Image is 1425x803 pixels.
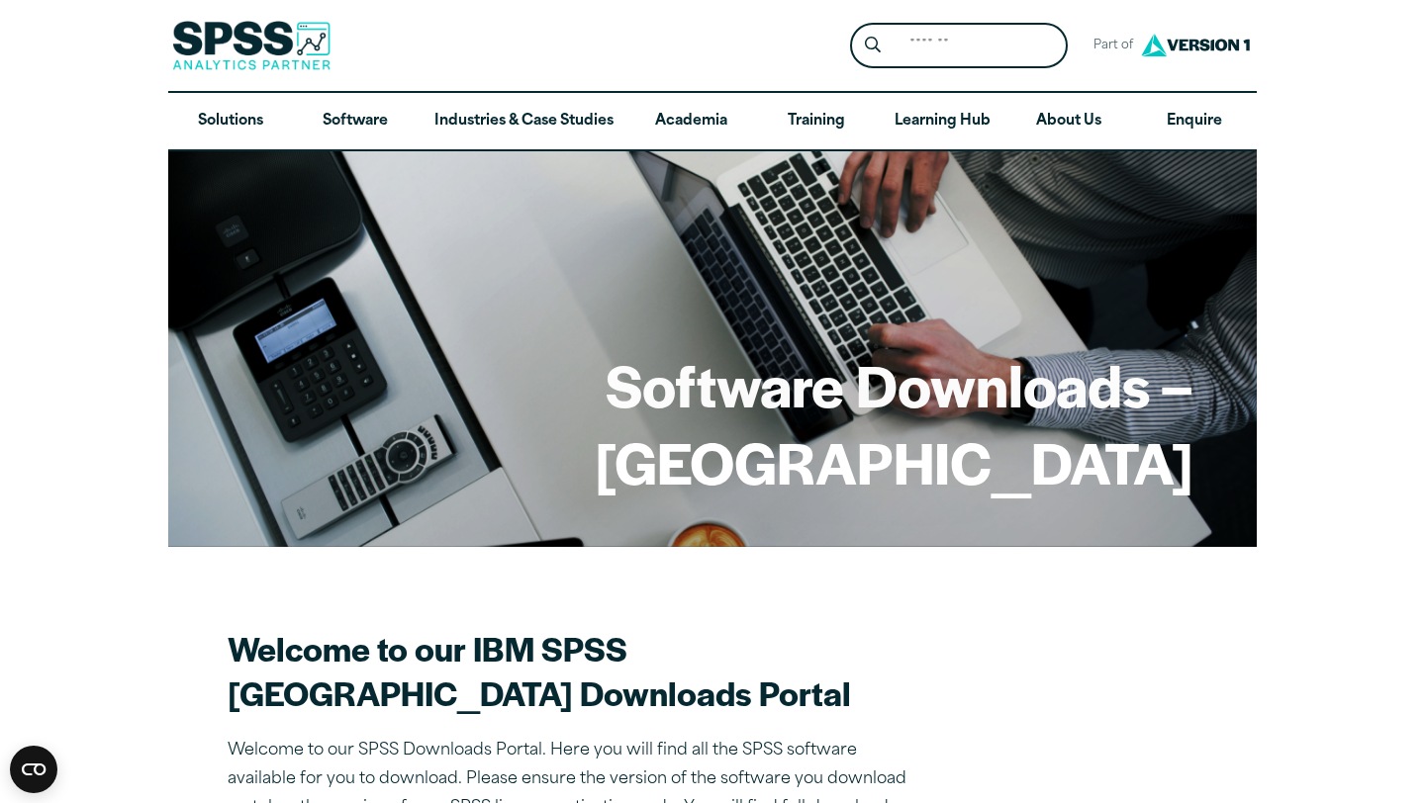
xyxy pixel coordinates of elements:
[228,626,920,715] h2: Welcome to our IBM SPSS [GEOGRAPHIC_DATA] Downloads Portal
[232,346,1193,499] h1: Software Downloads – [GEOGRAPHIC_DATA]
[1132,93,1257,150] a: Enquire
[10,746,57,793] button: Open CMP widget
[168,93,1257,150] nav: Desktop version of site main menu
[754,93,879,150] a: Training
[879,93,1006,150] a: Learning Hub
[419,93,629,150] a: Industries & Case Studies
[1084,32,1136,60] span: Part of
[855,28,892,64] button: Search magnifying glass icon
[1006,93,1131,150] a: About Us
[1136,27,1255,63] img: Version1 Logo
[865,37,881,53] svg: Search magnifying glass icon
[168,93,293,150] a: Solutions
[293,93,418,150] a: Software
[850,23,1068,69] form: Site Header Search Form
[172,21,331,70] img: SPSS Analytics Partner
[629,93,754,150] a: Academia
